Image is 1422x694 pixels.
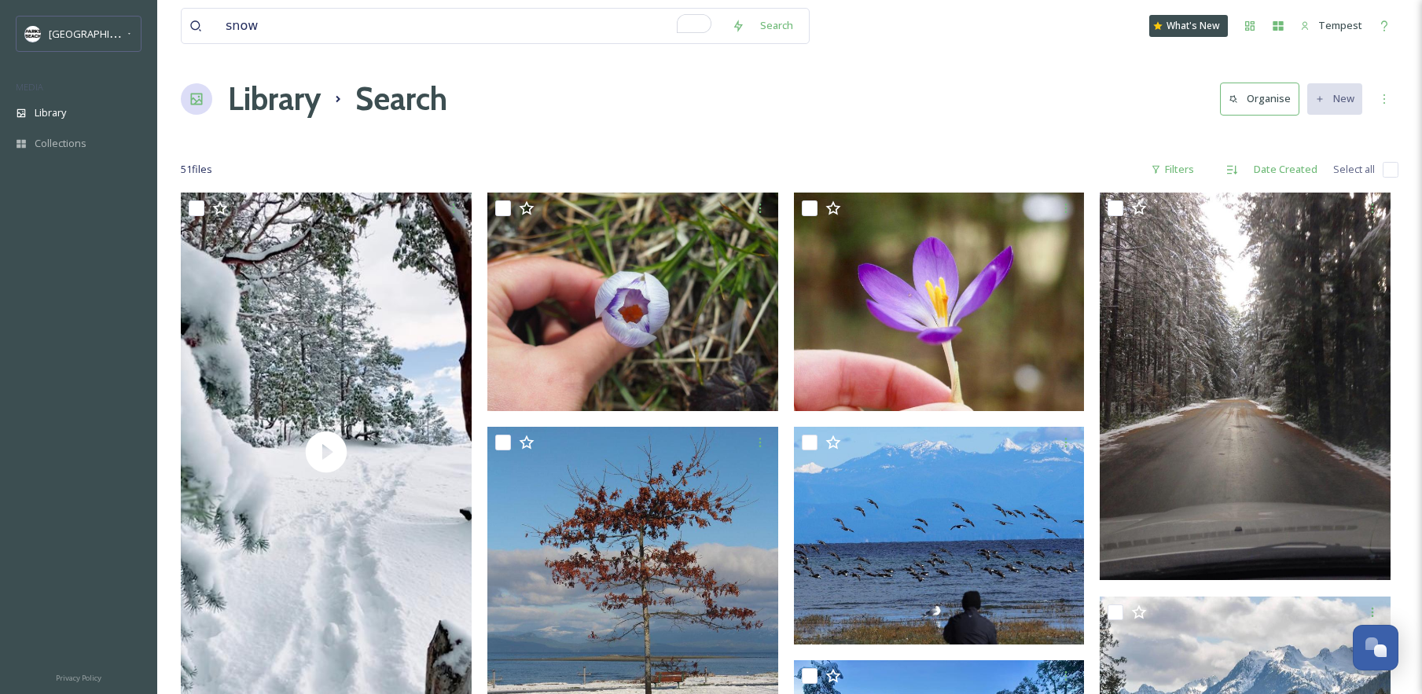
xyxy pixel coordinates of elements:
img: parksvillequalicumbeach_203389238.png [794,427,1085,645]
span: Collections [35,136,86,151]
button: Organise [1220,83,1299,115]
input: To enrich screen reader interactions, please activate Accessibility in Grammarly extension settings [218,9,724,43]
img: parksvillequalicumbeach_203648075.png [794,193,1085,411]
span: 51 file s [181,162,212,177]
div: Date Created [1246,154,1325,185]
a: What's New [1149,15,1228,37]
div: Filters [1143,154,1202,185]
button: New [1307,83,1362,114]
span: Privacy Policy [56,673,101,683]
span: [GEOGRAPHIC_DATA] Tourism [49,26,189,41]
span: Select all [1333,162,1375,177]
span: Tempest [1318,18,1362,32]
button: Open Chat [1353,625,1398,670]
img: parksvillequalicumbeach_203700225.png [487,193,778,411]
img: parks%20beach.jpg [25,26,41,42]
img: parksvillequalicumbeach_202522614.png [1100,193,1391,580]
a: Tempest [1292,10,1370,41]
span: MEDIA [16,81,43,93]
div: Search [752,10,801,41]
span: Library [35,105,66,120]
h1: Search [355,75,447,123]
a: Library [228,75,321,123]
a: Privacy Policy [56,667,101,686]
